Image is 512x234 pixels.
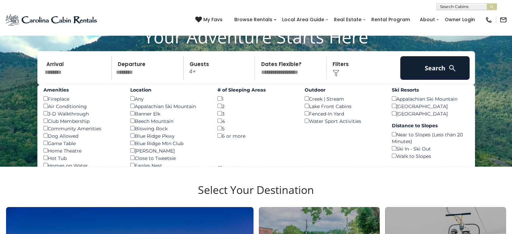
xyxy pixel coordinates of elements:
[368,14,413,25] a: Rental Program
[43,87,121,93] label: Amenities
[203,16,223,23] span: My Favs
[441,14,478,25] a: Owner Login
[231,14,276,25] a: Browse Rentals
[400,56,470,80] button: Search
[43,132,121,139] div: Dog Allowed
[217,87,295,93] label: # of Sleeping Areas
[305,87,382,93] label: Outdoor
[185,56,255,80] p: 4+
[392,102,469,110] div: [GEOGRAPHIC_DATA]
[217,165,295,171] label: Sleeps
[485,16,492,24] img: phone-regular-black.png
[43,102,121,110] div: Air Conditioning
[448,64,456,72] img: search-regular-white.png
[130,87,207,93] label: Location
[392,95,469,102] div: Appalachian Ski Mountain
[333,70,339,76] img: filter--v1.png
[130,154,207,162] div: Close to Tweetsie
[331,14,365,25] a: Real Estate
[217,102,295,110] div: 2
[130,110,207,117] div: Banner Elk
[217,117,295,125] div: 4
[43,110,121,117] div: 3-D Walkthrough
[217,132,295,139] div: 6 or more
[5,13,98,27] img: Blue-2.png
[195,16,224,24] a: My Favs
[392,122,469,129] label: Distance to Slopes
[279,14,328,25] a: Local Area Guide
[130,162,207,169] div: Eagles Nest
[392,110,469,117] div: [GEOGRAPHIC_DATA]
[392,152,469,160] div: Walk to Slopes
[5,26,507,47] h1: Your Adventure Starts Here
[43,147,121,154] div: Home Theatre
[305,117,382,125] div: Water Sport Activities
[130,102,207,110] div: Appalachian Ski Mountain
[43,117,121,125] div: Club Membership
[43,125,121,132] div: Community Amenities
[500,16,507,24] img: mail-regular-black.png
[130,139,207,147] div: Blue Ridge Mtn Club
[43,154,121,162] div: Hot Tub
[130,125,207,132] div: Blowing Rock
[43,95,121,102] div: Fireplace
[217,125,295,132] div: 5
[130,117,207,125] div: Beech Mountain
[392,87,469,93] label: Ski Resorts
[305,110,382,117] div: Fenced-In Yard
[43,139,121,147] div: Game Table
[130,95,207,102] div: Any
[416,14,438,25] a: About
[130,132,207,139] div: Blue Ridge Pkwy
[305,102,382,110] div: Lake Front Cabins
[305,95,382,102] div: Creek | Stream
[392,131,469,145] div: Near to Slopes (Less than 20 Minutes)
[5,183,507,207] h3: Select Your Destination
[392,145,469,152] div: Ski In - Ski Out
[217,95,295,102] div: 1
[217,110,295,117] div: 3
[43,162,121,169] div: Homes on Water
[130,147,207,154] div: [PERSON_NAME]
